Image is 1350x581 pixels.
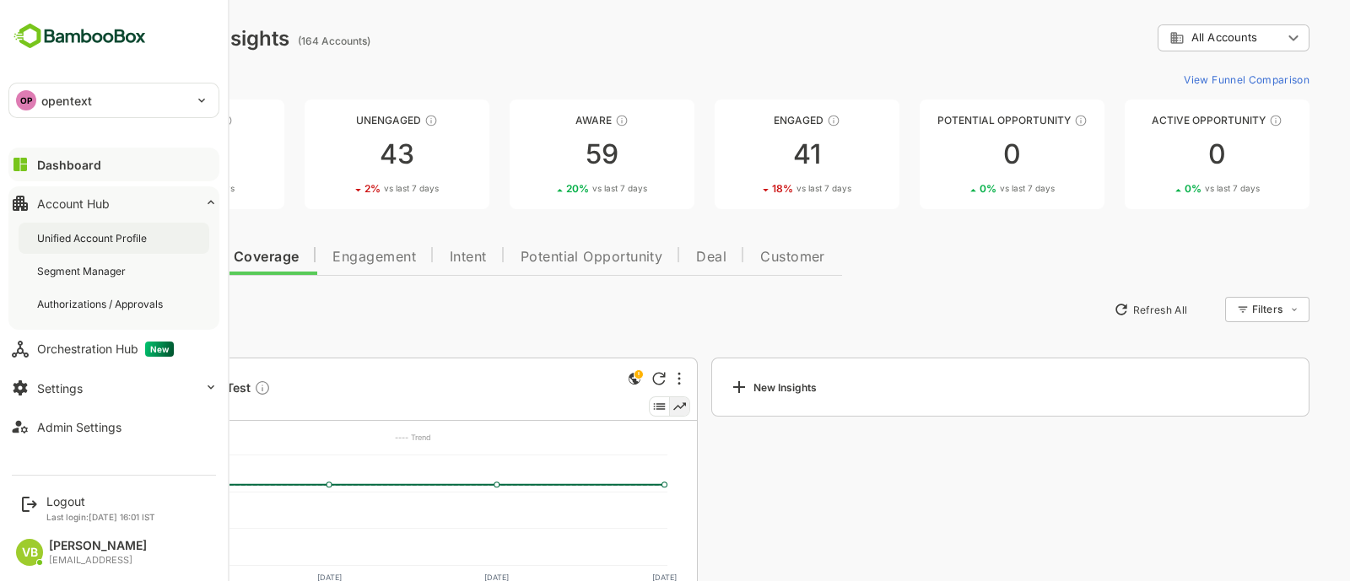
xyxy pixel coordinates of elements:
[8,186,219,220] button: Account Hub
[391,250,428,264] span: Intent
[77,450,87,460] text: 30
[1066,141,1250,168] div: 0
[1118,66,1250,93] button: View Funnel Comparison
[325,182,380,195] span: vs last 7 days
[1015,114,1029,127] div: These accounts are MQAs and can be passed on to Inside Sales
[8,20,151,52] img: BambooboxFullLogoMark.5f36c76dfaba33ec1ec1367b70bb1252.svg
[46,494,155,508] div: Logout
[40,100,225,209] a: UnreachedThese accounts have not been engaged with for a defined time period210%vs last 7 days
[41,92,92,110] p: opentext
[1132,31,1198,44] span: All Accounts
[365,114,379,127] div: These accounts have not shown enough engagement and need nurturing
[8,410,219,444] button: Admin Settings
[8,332,219,366] button: Orchestration HubNew
[1066,114,1250,126] div: Active Opportunity
[195,379,212,399] div: Description not present
[768,114,781,127] div: These accounts are warm, further nurturing would qualify them to MQAs
[37,420,121,434] div: Admin Settings
[1126,182,1201,195] div: 0 %
[921,182,996,195] div: 0 %
[37,264,129,278] div: Segment Manager
[462,250,604,264] span: Potential Opportunity
[1066,100,1250,209] a: Active OpportunityThese accounts have open opportunities which might be at any of the Sales Stage...
[16,539,43,566] div: VB
[1047,296,1136,323] button: Refresh All
[1146,182,1201,195] span: vs last 7 days
[40,141,225,168] div: 21
[8,148,219,181] button: Dashboard
[16,90,36,110] div: OP
[451,114,635,126] div: Aware
[9,83,219,117] div: OPopentext
[861,114,1045,126] div: Potential Opportunity
[89,379,212,399] span: 22 Accounts Test
[273,250,357,264] span: Engagement
[652,358,1250,417] a: New Insights
[941,182,996,195] span: vs last 7 days
[37,297,166,311] div: Authorizations / Approvals
[656,141,840,168] div: 41
[40,294,164,325] button: New Insights
[861,100,1045,209] a: Potential OpportunityThese accounts are MQAs and can be passed on to Inside Sales00%vs last 7 days
[1099,22,1250,55] div: All Accounts
[49,555,147,566] div: [EMAIL_ADDRESS]
[1210,114,1223,127] div: These accounts have open opportunities which might be at any of the Sales Stages
[556,114,570,127] div: These accounts have just entered the buying cycle and need further nurturing
[78,487,87,496] text: 20
[37,342,174,357] div: Orchestration Hub
[656,100,840,209] a: EngagedThese accounts are warm, further nurturing would qualify them to MQAs4118%vs last 7 days
[37,196,110,211] div: Account Hub
[336,433,372,442] text: ---- Trend
[533,182,588,195] span: vs last 7 days
[46,512,155,522] p: Last login: [DATE] 16:01 IST
[637,250,667,264] span: Deal
[565,369,586,391] div: This is a global insight. Segment selection is not applicable for this view
[246,114,430,126] div: Unengaged
[737,182,792,195] span: vs last 7 days
[451,100,635,209] a: AwareThese accounts have just entered the buying cycle and need further nurturing5920%vs last 7 days
[1193,303,1223,315] div: Filters
[8,371,219,405] button: Settings
[593,372,607,385] div: Refresh
[305,182,380,195] div: 2 %
[40,114,225,126] div: Unreached
[701,250,766,264] span: Customer
[57,250,240,264] span: Data Quality and Coverage
[861,141,1045,168] div: 0
[100,182,175,195] div: 0 %
[713,182,792,195] div: 18 %
[246,100,430,209] a: UnengagedThese accounts have not shown enough engagement and need nurturing432%vs last 7 days
[89,379,219,399] a: 22 Accounts TestDescription not present
[239,35,316,47] ag: (164 Accounts)
[37,231,150,245] div: Unified Account Profile
[451,141,635,168] div: 59
[121,182,175,195] span: vs last 7 days
[37,381,83,395] div: Settings
[49,539,147,553] div: [PERSON_NAME]
[246,141,430,168] div: 43
[656,114,840,126] div: Engaged
[145,342,174,357] span: New
[78,524,87,533] text: 10
[507,182,588,195] div: 20 %
[160,114,174,127] div: These accounts have not been engaged with for a defined time period
[40,26,230,51] div: Dashboard Insights
[57,484,66,538] text: No of accounts
[670,377,758,397] div: New Insights
[1110,30,1223,46] div: All Accounts
[1191,294,1250,325] div: Filters
[82,560,87,569] text: 0
[37,158,101,172] div: Dashboard
[618,372,622,385] div: More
